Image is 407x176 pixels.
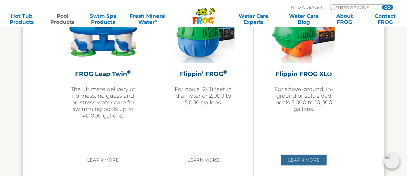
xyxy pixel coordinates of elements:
[68,69,138,78] h2: FROG Leap Twin
[291,5,322,10] p: Find A Dealer
[335,5,375,10] input: Zip Code Form
[369,13,401,25] a: ContactFROG
[288,13,320,25] a: Water CareBlog
[168,69,238,78] h2: Flippin’ FROG
[382,5,393,10] input: GO
[155,18,157,23] sup: ∞
[228,13,279,25] a: Water CareExperts
[384,153,400,169] img: openIcon
[128,13,167,25] a: Fresh MineralWater∞
[68,86,138,119] p: The ultimate delivery of no mess, no guess and no stress water care for swimming pools up to 40,0...
[80,155,126,165] a: Learn More
[269,69,339,78] h2: Flippin FROG XL®
[168,86,238,106] p: For pools 12-18 feet in diameter or 2,000 to 5,000 gallons.
[87,13,119,25] a: Swim SpaProducts
[180,155,226,165] a: Learn More
[47,13,78,25] a: PoolProducts
[127,69,131,75] sup: ®
[223,69,227,75] sup: ®
[281,155,327,165] a: Learn More
[329,13,360,25] a: AboutFROG
[269,86,339,112] p: For above-ground, in-ground or soft-sided pools 5,000 to 10,000 gallons.
[6,13,38,25] a: Hot TubProducts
